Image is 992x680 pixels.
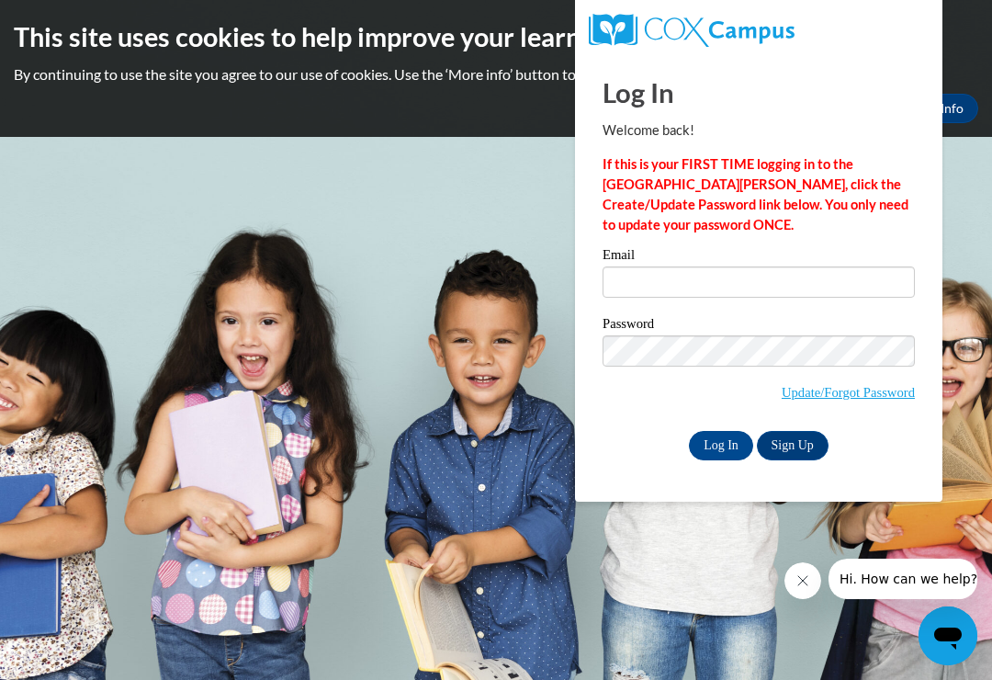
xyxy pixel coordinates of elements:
[784,562,821,599] iframe: Close message
[14,64,978,85] p: By continuing to use the site you agree to our use of cookies. Use the ‘More info’ button to read...
[782,385,915,400] a: Update/Forgot Password
[603,120,915,141] p: Welcome back!
[603,74,915,111] h1: Log In
[603,248,915,266] label: Email
[757,431,829,460] a: Sign Up
[14,18,978,55] h2: This site uses cookies to help improve your learning experience.
[603,317,915,335] label: Password
[689,431,753,460] input: Log In
[919,606,977,665] iframe: Button to launch messaging window
[589,14,795,47] img: COX Campus
[829,559,977,599] iframe: Message from company
[603,156,908,232] strong: If this is your FIRST TIME logging in to the [GEOGRAPHIC_DATA][PERSON_NAME], click the Create/Upd...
